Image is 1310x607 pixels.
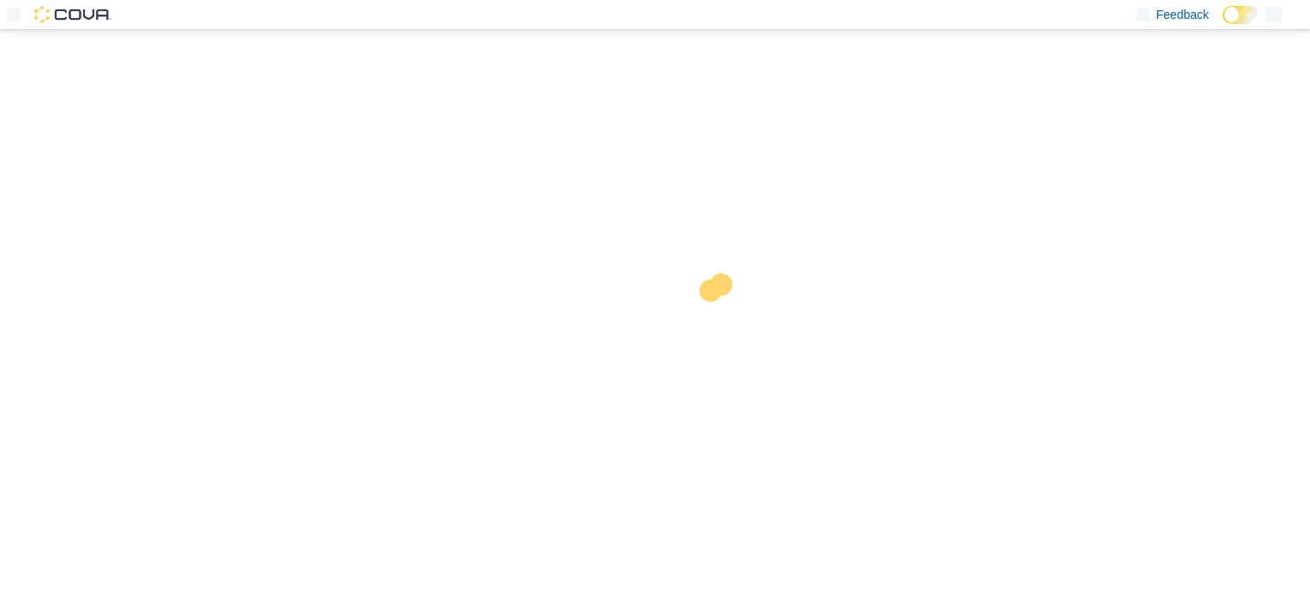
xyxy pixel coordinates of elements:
[34,6,111,23] img: Cova
[1223,24,1223,25] span: Dark Mode
[655,261,784,389] img: cova-loader
[1157,6,1209,23] span: Feedback
[1223,6,1259,24] input: Dark Mode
